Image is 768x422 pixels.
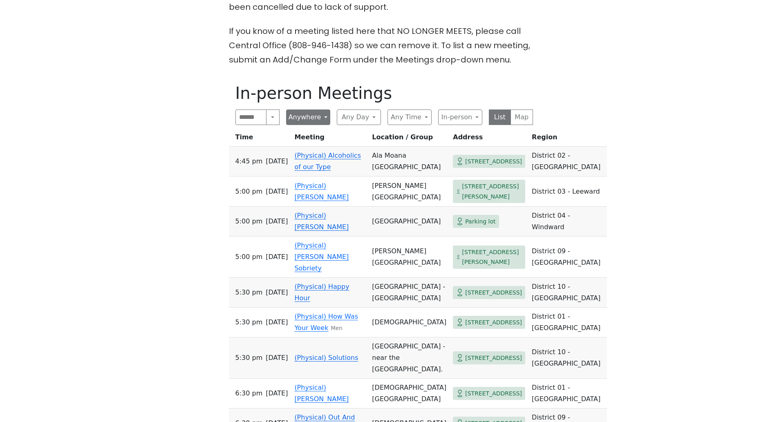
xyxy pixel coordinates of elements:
[266,317,288,328] span: [DATE]
[235,287,263,298] span: 5:30 PM
[294,313,358,332] a: (Physical) How Was Your Week
[465,217,495,227] span: Parking lot
[528,379,607,409] td: District 01 - [GEOGRAPHIC_DATA]
[465,156,522,167] span: [STREET_ADDRESS]
[286,109,330,125] button: Anywhere
[528,147,607,176] td: District 02 - [GEOGRAPHIC_DATA]
[369,379,450,409] td: [DEMOGRAPHIC_DATA][GEOGRAPHIC_DATA]
[294,384,349,403] a: (Physical) [PERSON_NAME]
[294,212,349,231] a: (Physical) [PERSON_NAME]
[235,216,263,227] span: 5:00 PM
[294,182,349,201] a: (Physical) [PERSON_NAME]
[387,109,432,125] button: Any Time
[294,241,349,272] a: (Physical) [PERSON_NAME] Sobriety
[465,288,522,298] span: [STREET_ADDRESS]
[528,176,607,207] td: District 03 - Leeward
[369,176,450,207] td: [PERSON_NAME][GEOGRAPHIC_DATA]
[337,109,381,125] button: Any Day
[266,287,288,298] span: [DATE]
[528,132,607,147] th: Region
[369,237,450,278] td: [PERSON_NAME][GEOGRAPHIC_DATA]
[266,186,288,197] span: [DATE]
[528,337,607,379] td: District 10 - [GEOGRAPHIC_DATA]
[331,325,342,331] small: Men
[266,156,288,167] span: [DATE]
[528,237,607,278] td: District 09 - [GEOGRAPHIC_DATA]
[235,352,263,364] span: 5:30 PM
[528,308,607,337] td: District 01 - [GEOGRAPHIC_DATA]
[235,317,263,328] span: 5:30 PM
[438,109,482,125] button: In-person
[291,132,369,147] th: Meeting
[266,388,288,399] span: [DATE]
[369,278,450,308] td: [GEOGRAPHIC_DATA] - [GEOGRAPHIC_DATA]
[266,109,279,125] button: Search
[369,132,450,147] th: Location / Group
[235,83,533,103] h1: In-person Meetings
[450,132,528,147] th: Address
[462,247,522,267] span: [STREET_ADDRESS][PERSON_NAME]
[266,352,288,364] span: [DATE]
[229,132,291,147] th: Time
[235,388,263,399] span: 6:30 PM
[369,308,450,337] td: [DEMOGRAPHIC_DATA]
[229,24,540,67] p: If you know of a meeting listed here that NO LONGER MEETS, please call Central Office (808-946-14...
[465,389,522,399] span: [STREET_ADDRESS]
[369,337,450,379] td: [GEOGRAPHIC_DATA] - near the [GEOGRAPHIC_DATA].
[294,283,349,302] a: (Physical) Happy Hour
[235,186,263,197] span: 5:00 PM
[235,251,263,263] span: 5:00 PM
[266,251,288,263] span: [DATE]
[294,354,358,362] a: (Physical) Solutions
[465,317,522,328] span: [STREET_ADDRESS]
[235,109,267,125] input: Search
[528,278,607,308] td: District 10 - [GEOGRAPHIC_DATA]
[369,147,450,176] td: Ala Moana [GEOGRAPHIC_DATA]
[462,181,522,201] span: [STREET_ADDRESS][PERSON_NAME]
[294,152,361,171] a: (Physical) Alcoholics of our Type
[369,207,450,237] td: [GEOGRAPHIC_DATA]
[528,207,607,237] td: District 04 - Windward
[489,109,511,125] button: List
[511,109,533,125] button: Map
[235,156,263,167] span: 4:45 PM
[266,216,288,227] span: [DATE]
[465,353,522,363] span: [STREET_ADDRESS]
